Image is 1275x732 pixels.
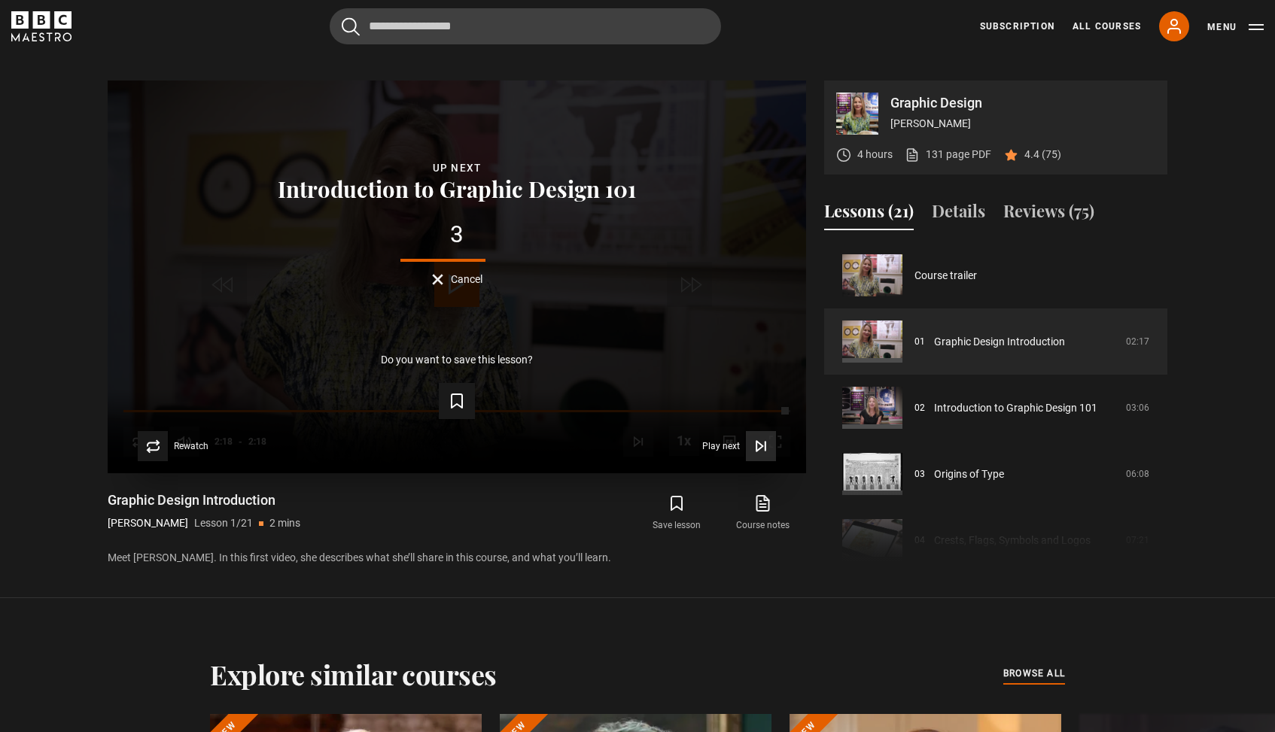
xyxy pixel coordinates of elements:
p: Do you want to save this lesson? [381,354,533,365]
p: 4 hours [857,147,893,162]
button: Save lesson [634,491,720,535]
a: browse all [1003,666,1065,682]
a: Origins of Type [934,466,1004,482]
a: All Courses [1073,20,1141,33]
button: Introduction to Graphic Design 101 [273,177,641,200]
a: Course trailer [914,268,977,284]
button: Submit the search query [342,17,360,36]
button: Toggle navigation [1207,20,1264,35]
a: Graphic Design Introduction [934,334,1065,350]
a: Subscription [980,20,1054,33]
span: Rewatch [174,442,208,451]
p: 4.4 (75) [1024,147,1061,162]
video-js: Video Player [108,80,806,473]
input: Search [330,8,721,44]
button: Details [932,199,985,230]
h1: Graphic Design Introduction [108,491,300,509]
p: Graphic Design [890,96,1155,110]
button: Cancel [432,274,482,285]
a: 131 page PDF [905,147,991,162]
button: Play next [702,431,776,461]
button: Reviews (75) [1003,199,1094,230]
a: Introduction to Graphic Design 101 [934,400,1097,416]
p: Meet [PERSON_NAME]. In this first video, she describes what she’ll share in this course, and what... [108,550,806,566]
button: Lessons (21) [824,199,914,230]
p: 2 mins [269,515,300,531]
p: [PERSON_NAME] [890,116,1155,132]
div: Up next [132,159,782,177]
h2: Explore similar courses [210,658,497,690]
svg: BBC Maestro [11,11,72,41]
a: Course notes [720,491,806,535]
div: 3 [132,223,782,247]
span: Cancel [451,274,482,284]
p: [PERSON_NAME] [108,515,188,531]
span: Play next [702,442,740,451]
p: Lesson 1/21 [194,515,253,531]
span: browse all [1003,666,1065,681]
button: Rewatch [138,431,208,461]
